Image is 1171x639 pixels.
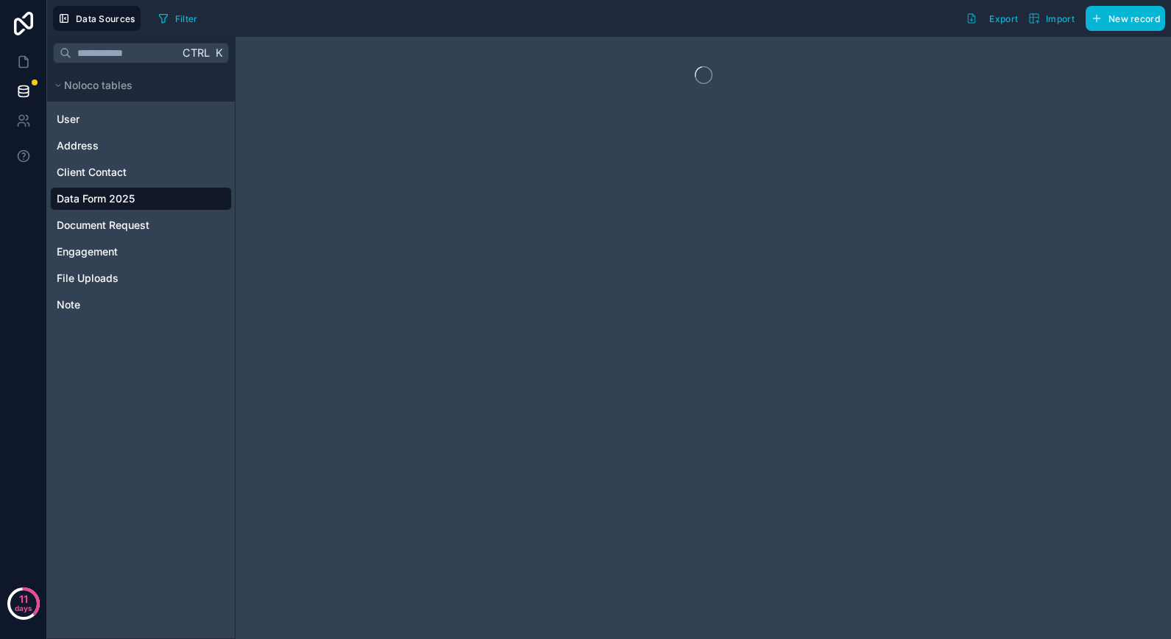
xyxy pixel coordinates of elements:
[57,138,99,153] span: Address
[960,6,1023,31] button: Export
[989,13,1018,24] span: Export
[57,165,127,180] span: Client Contact
[50,107,232,131] div: User
[1023,6,1080,31] button: Import
[50,75,223,96] button: Noloco tables
[50,240,232,264] div: Engagement
[57,112,79,127] span: User
[50,134,232,158] div: Address
[53,6,141,31] button: Data Sources
[50,293,232,317] div: Note
[47,69,235,323] div: scrollable content
[57,191,135,206] span: Data Form 2025
[57,271,118,286] span: File Uploads
[1080,6,1165,31] a: New record
[57,218,149,233] span: Document Request
[50,266,232,290] div: File Uploads
[50,160,232,184] div: Client Contact
[50,187,232,211] div: Data Form 2025
[50,213,232,237] div: Document Request
[213,48,224,58] span: K
[1108,13,1160,24] span: New record
[57,297,80,312] span: Note
[57,244,118,259] span: Engagement
[1046,13,1075,24] span: Import
[175,13,198,24] span: Filter
[181,43,211,62] span: Ctrl
[76,13,135,24] span: Data Sources
[152,7,203,29] button: Filter
[15,598,32,618] p: days
[64,78,132,93] span: Noloco tables
[1086,6,1165,31] button: New record
[19,592,28,607] p: 11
